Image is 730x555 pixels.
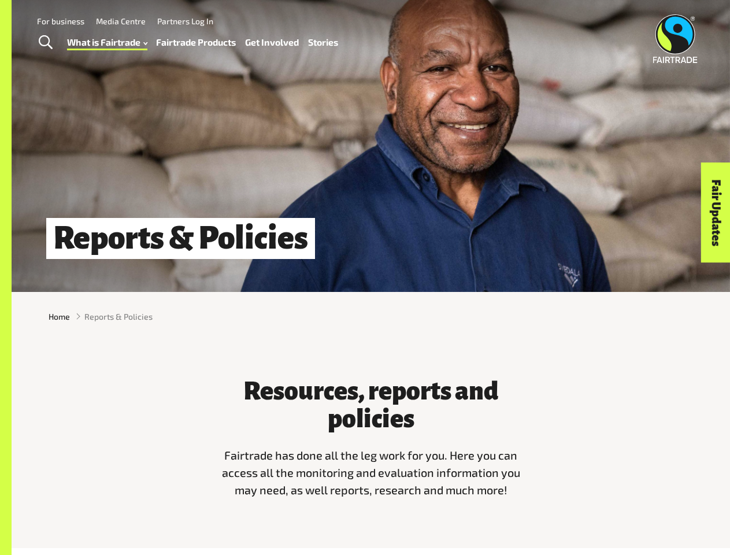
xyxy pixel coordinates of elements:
[157,16,213,26] a: Partners Log In
[31,28,60,57] a: Toggle Search
[84,310,153,323] span: Reports & Policies
[96,16,146,26] a: Media Centre
[653,14,698,63] img: Fairtrade Australia New Zealand logo
[37,16,84,26] a: For business
[49,310,70,323] a: Home
[156,34,236,50] a: Fairtrade Products
[67,34,147,50] a: What is Fairtrade
[222,448,520,496] span: Fairtrade has done all the leg work for you. Here you can access all the monitoring and evaluatio...
[46,218,315,259] h1: Reports & Policies
[308,34,338,50] a: Stories
[245,34,299,50] a: Get Involved
[213,378,529,433] h3: Resources, reports and policies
